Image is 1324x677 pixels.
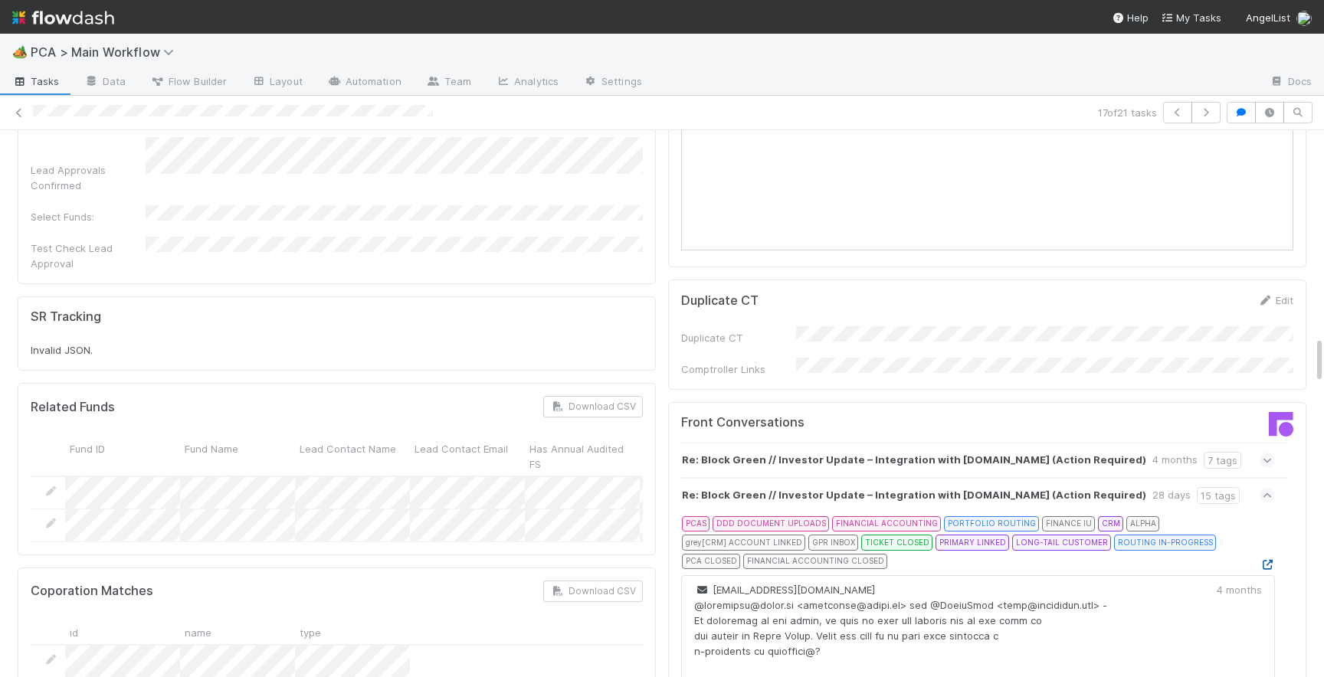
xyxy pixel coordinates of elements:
[543,396,643,417] button: Download CSV
[1257,294,1293,306] a: Edit
[1161,11,1221,24] span: My Tasks
[808,535,858,550] div: GPR INBOX
[944,516,1039,531] div: PORTFOLIO ROUTING
[31,240,146,271] div: Test Check Lead Approval
[713,516,829,531] div: DDD DOCUMENT UPLOADS
[72,70,138,95] a: Data
[180,436,295,475] div: Fund Name
[1296,11,1312,26] img: avatar_ba0ef937-97b0-4cb1-a734-c46f876909ef.png
[743,554,887,569] div: FINANCIAL ACCOUNTING CLOSED
[936,535,1009,550] div: PRIMARY LINKED
[1217,582,1262,597] div: 4 months
[31,342,643,358] div: Invalid JSON.
[239,70,315,95] a: Layout
[682,516,710,531] div: PCAS
[31,209,146,224] div: Select Funds:
[31,400,115,415] h5: Related Funds
[1152,452,1198,469] div: 4 months
[31,309,101,325] h5: SR Tracking
[682,452,1146,469] strong: Re: Block Green // Investor Update – Integration with [DOMAIN_NAME] (Action Required)
[1204,452,1241,469] div: 7 tags
[861,535,932,550] div: TICKET CLOSED
[1246,11,1290,24] span: AngelList
[682,554,740,569] div: PCA CLOSED
[1269,412,1293,437] img: front-logo-b4b721b83371efbadf0a.svg
[543,581,643,602] button: Download CSV
[681,293,759,309] h5: Duplicate CT
[682,487,1146,504] strong: Re: Block Green // Investor Update – Integration with [DOMAIN_NAME] (Action Required)
[525,436,640,475] div: Has Annual Audited FS
[832,516,941,531] div: FINANCIAL ACCOUNTING
[1161,10,1221,25] a: My Tasks
[1098,516,1123,531] div: CRM
[31,162,146,193] div: Lead Approvals Confirmed
[150,74,227,89] span: Flow Builder
[315,70,414,95] a: Automation
[1152,487,1191,504] div: 28 days
[1042,516,1095,531] div: FINANCE IU
[640,436,755,475] div: Has Annual Unaudited FS
[681,415,976,430] h5: Front Conversations
[65,436,180,475] div: Fund ID
[295,436,410,475] div: Lead Contact Name
[681,361,796,377] div: Comptroller Links
[12,74,60,89] span: Tasks
[31,584,153,599] h5: Coporation Matches
[31,44,182,60] span: PCA > Main Workflow
[1012,535,1111,550] div: LONG-TAIL CUSTOMER
[12,5,114,31] img: logo-inverted-e16ddd16eac7371096b0.svg
[1098,105,1157,120] span: 17 of 21 tasks
[681,330,796,345] div: Duplicate CT
[1114,535,1216,550] div: ROUTING IN-PROGRESS
[180,620,295,644] div: name
[1126,516,1159,531] div: ALPHA
[694,584,875,596] span: [EMAIL_ADDRESS][DOMAIN_NAME]
[571,70,654,95] a: Settings
[414,70,483,95] a: Team
[483,70,571,95] a: Analytics
[12,45,28,58] span: 🏕️
[1257,70,1324,95] a: Docs
[1197,487,1240,504] div: 15 tags
[138,70,239,95] a: Flow Builder
[682,535,805,550] div: grey [CRM] ACCOUNT LINKED
[295,620,410,644] div: type
[1112,10,1149,25] div: Help
[410,436,525,475] div: Lead Contact Email
[65,620,180,644] div: id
